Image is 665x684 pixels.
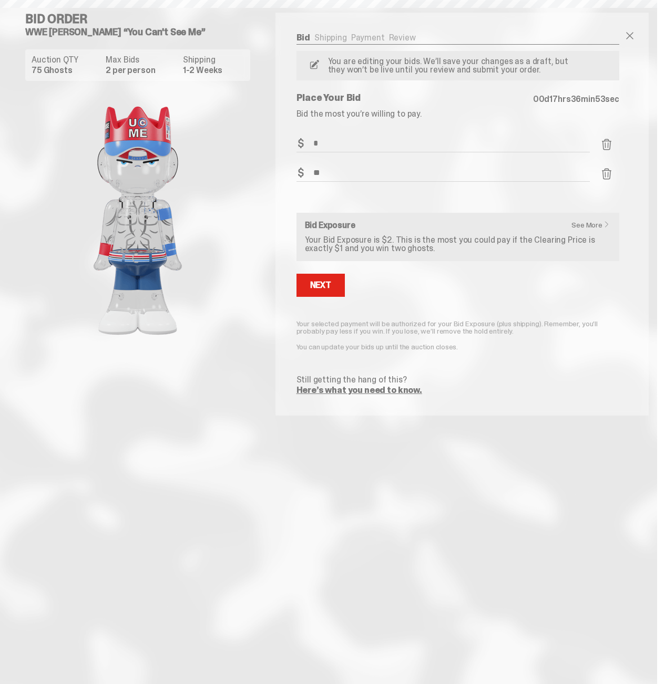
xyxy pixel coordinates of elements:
h6: Bid Exposure [305,221,611,230]
p: Your selected payment will be authorized for your Bid Exposure (plus shipping). Remember, you’ll ... [296,320,619,335]
h5: WWE [PERSON_NAME] “You Can't See Me” [25,27,259,37]
span: 36 [571,94,581,105]
dd: 1-2 Weeks [183,66,244,75]
p: Still getting the hang of this? [296,376,619,384]
p: Place Your Bid [296,93,533,102]
p: You can update your bids up until the auction closes. [296,343,619,350]
dt: Max Bids [106,56,176,64]
a: Bid [296,32,311,43]
img: product image [33,89,243,352]
span: $ [298,168,304,178]
p: Your Bid Exposure is $2. This is the most you could pay if the Clearing Price is exactly $1 and y... [305,236,611,253]
p: d hrs min sec [533,95,619,103]
a: See More [571,221,615,229]
span: 00 [533,94,545,105]
dt: Shipping [183,56,244,64]
a: Here’s what you need to know. [296,385,422,396]
h4: Bid Order [25,13,259,25]
button: Next [296,274,345,297]
span: 53 [595,94,606,105]
div: Next [310,281,331,289]
p: You are editing your bids. We’ll save your changes as a draft, but they won’t be live until you r... [324,57,588,74]
span: 17 [549,94,558,105]
dt: Auction QTY [32,56,99,64]
dd: 75 Ghosts [32,66,99,75]
span: $ [298,138,304,149]
dd: 2 per person [106,66,176,75]
p: Bid the most you’re willing to pay. [296,110,619,118]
